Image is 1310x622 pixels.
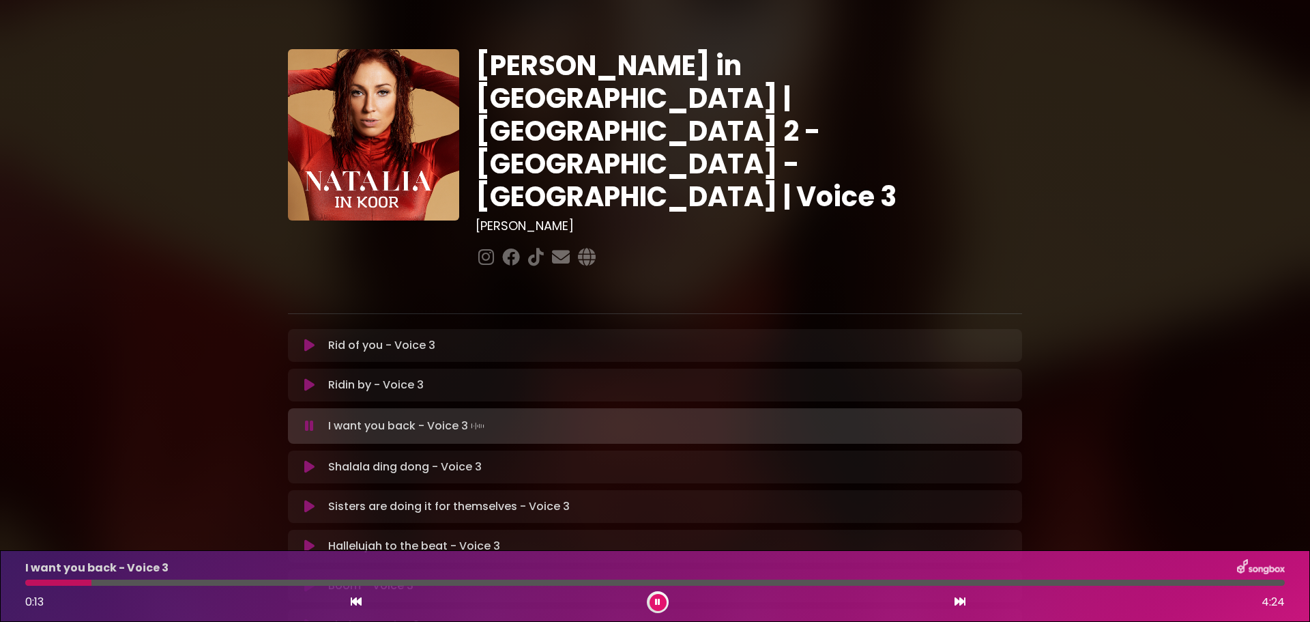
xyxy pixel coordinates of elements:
p: Shalala ding dong - Voice 3 [328,459,482,475]
p: Sisters are doing it for themselves - Voice 3 [328,498,570,515]
h3: [PERSON_NAME] [476,218,1022,234]
p: I want you back - Voice 3 [25,560,169,576]
span: 4:24 [1262,594,1285,610]
p: Hallelujah to the beat - Voice 3 [328,538,500,554]
span: 0:13 [25,594,44,610]
p: Rid of you - Voice 3 [328,337,435,354]
p: Ridin by - Voice 3 [328,377,424,393]
img: YTVS25JmS9CLUqXqkEhs [288,49,459,221]
h1: [PERSON_NAME] in [GEOGRAPHIC_DATA] | [GEOGRAPHIC_DATA] 2 - [GEOGRAPHIC_DATA] - [GEOGRAPHIC_DATA] ... [476,49,1022,213]
p: I want you back - Voice 3 [328,416,487,436]
img: songbox-logo-white.png [1237,559,1285,577]
img: waveform4.gif [468,416,487,436]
